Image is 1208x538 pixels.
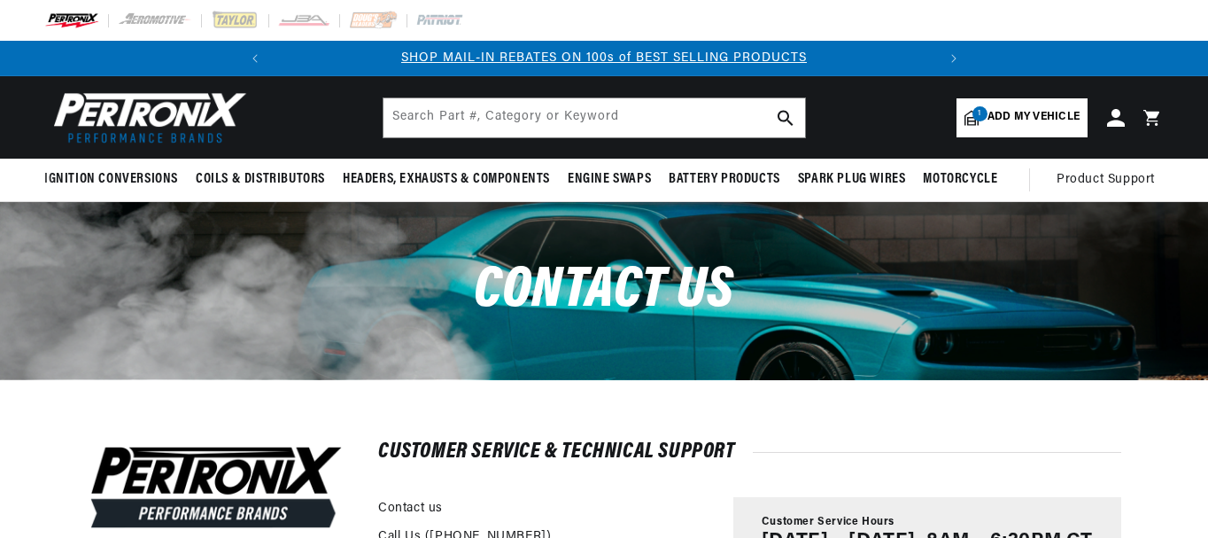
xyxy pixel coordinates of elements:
[936,41,972,76] button: Translation missing: en.sections.announcements.next_announcement
[334,159,559,200] summary: Headers, Exhausts & Components
[762,515,894,530] span: Customer Service Hours
[987,109,1080,126] span: Add my vehicle
[914,159,1006,200] summary: Motorcycle
[378,499,443,519] a: Contact us
[956,98,1088,137] a: 1Add my vehicle
[1057,170,1155,190] span: Product Support
[44,87,248,148] img: Pertronix
[474,262,734,320] span: Contact us
[273,49,936,68] div: 1 of 2
[789,159,915,200] summary: Spark Plug Wires
[196,170,325,189] span: Coils & Distributors
[669,170,780,189] span: Battery Products
[237,41,273,76] button: Translation missing: en.sections.announcements.previous_announcement
[44,159,187,200] summary: Ignition Conversions
[559,159,660,200] summary: Engine Swaps
[660,159,789,200] summary: Battery Products
[1057,159,1164,201] summary: Product Support
[972,106,987,121] span: 1
[44,170,178,189] span: Ignition Conversions
[923,170,997,189] span: Motorcycle
[401,51,807,65] a: SHOP MAIL-IN REBATES ON 100s of BEST SELLING PRODUCTS
[378,443,1121,461] h2: Customer Service & Technical Support
[798,170,906,189] span: Spark Plug Wires
[187,159,334,200] summary: Coils & Distributors
[383,98,805,137] input: Search Part #, Category or Keyword
[568,170,651,189] span: Engine Swaps
[766,98,805,137] button: search button
[343,170,550,189] span: Headers, Exhausts & Components
[273,49,936,68] div: Announcement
